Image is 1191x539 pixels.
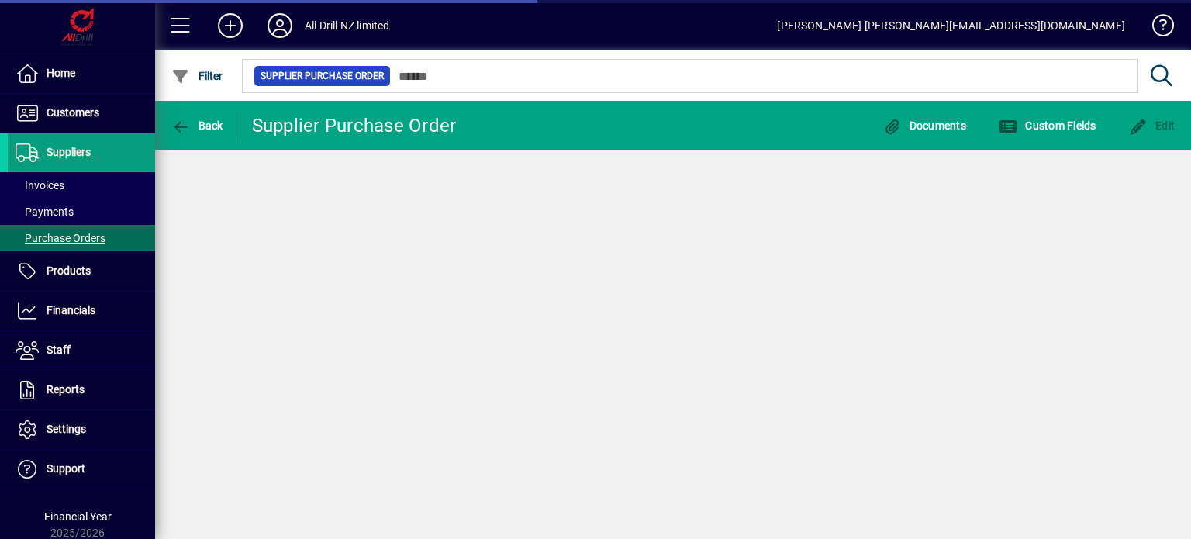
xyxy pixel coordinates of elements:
[305,13,390,38] div: All Drill NZ limited
[8,292,155,330] a: Financials
[8,450,155,489] a: Support
[882,119,966,132] span: Documents
[261,68,384,84] span: Supplier Purchase Order
[1141,3,1172,54] a: Knowledge Base
[171,70,223,82] span: Filter
[155,112,240,140] app-page-header-button: Back
[16,206,74,218] span: Payments
[47,146,91,158] span: Suppliers
[252,113,457,138] div: Supplier Purchase Order
[8,94,155,133] a: Customers
[47,344,71,356] span: Staff
[16,232,105,244] span: Purchase Orders
[8,410,155,449] a: Settings
[47,67,75,79] span: Home
[47,264,91,277] span: Products
[999,119,1096,132] span: Custom Fields
[777,13,1125,38] div: [PERSON_NAME] [PERSON_NAME][EMAIL_ADDRESS][DOMAIN_NAME]
[167,62,227,90] button: Filter
[8,331,155,370] a: Staff
[171,119,223,132] span: Back
[8,172,155,199] a: Invoices
[255,12,305,40] button: Profile
[205,12,255,40] button: Add
[47,383,85,396] span: Reports
[8,54,155,93] a: Home
[1125,112,1179,140] button: Edit
[47,304,95,316] span: Financials
[44,510,112,523] span: Financial Year
[167,112,227,140] button: Back
[8,199,155,225] a: Payments
[8,225,155,251] a: Purchase Orders
[879,112,970,140] button: Documents
[16,179,64,192] span: Invoices
[47,462,85,475] span: Support
[995,112,1100,140] button: Custom Fields
[47,106,99,119] span: Customers
[8,252,155,291] a: Products
[1129,119,1175,132] span: Edit
[8,371,155,409] a: Reports
[47,423,86,435] span: Settings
